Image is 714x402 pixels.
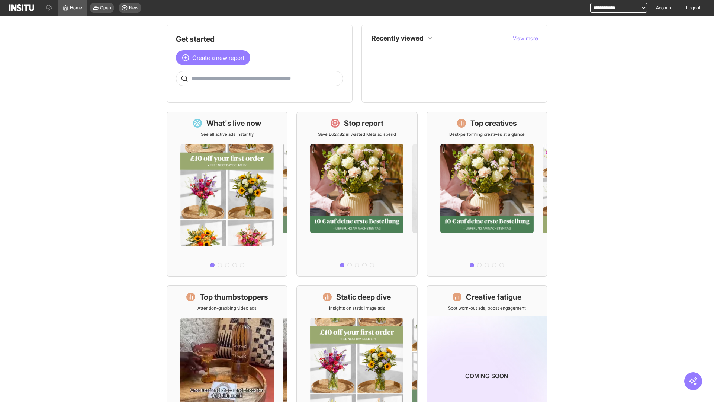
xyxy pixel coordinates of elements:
[176,34,343,44] h1: Get started
[129,5,138,11] span: New
[318,131,396,137] p: Save £627.82 in wasted Meta ad spend
[329,305,385,311] p: Insights on static image ads
[100,5,111,11] span: Open
[336,292,391,302] h1: Static deep dive
[513,35,538,42] button: View more
[201,131,254,137] p: See all active ads instantly
[200,292,268,302] h1: Top thumbstoppers
[197,305,257,311] p: Attention-grabbing video ads
[470,118,517,128] h1: Top creatives
[449,131,525,137] p: Best-performing creatives at a glance
[9,4,34,11] img: Logo
[167,112,287,277] a: What's live nowSee all active ads instantly
[296,112,417,277] a: Stop reportSave £627.82 in wasted Meta ad spend
[513,35,538,41] span: View more
[344,118,383,128] h1: Stop report
[176,50,250,65] button: Create a new report
[206,118,261,128] h1: What's live now
[70,5,82,11] span: Home
[427,112,547,277] a: Top creativesBest-performing creatives at a glance
[192,53,244,62] span: Create a new report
